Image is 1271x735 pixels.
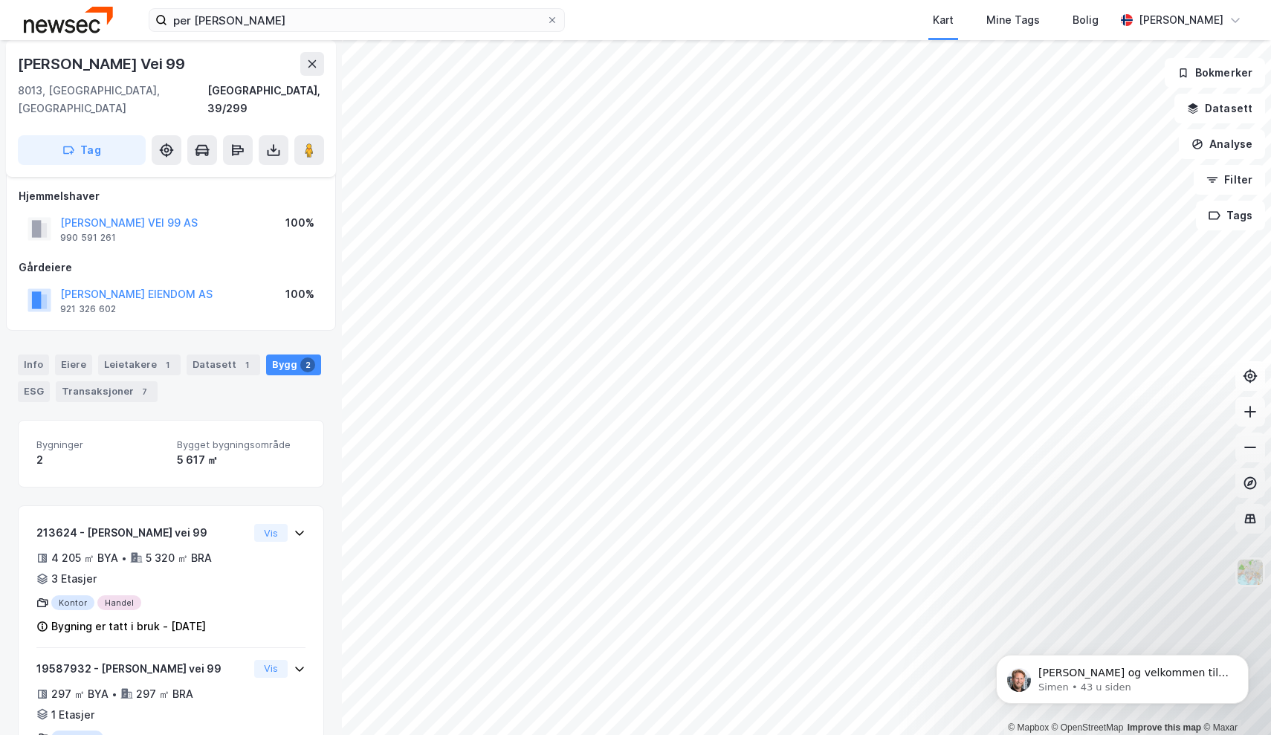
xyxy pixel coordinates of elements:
[51,685,109,703] div: 297 ㎡ BYA
[51,618,206,635] div: Bygning er tatt i bruk - [DATE]
[177,451,305,469] div: 5 617 ㎡
[18,82,207,117] div: 8013, [GEOGRAPHIC_DATA], [GEOGRAPHIC_DATA]
[1165,58,1265,88] button: Bokmerker
[19,187,323,205] div: Hjemmelshaver
[300,357,315,372] div: 2
[974,624,1271,728] iframe: Intercom notifications melding
[187,354,260,375] div: Datasett
[60,232,116,244] div: 990 591 261
[56,381,158,402] div: Transaksjoner
[137,384,152,399] div: 7
[933,11,954,29] div: Kart
[1196,201,1265,230] button: Tags
[285,214,314,232] div: 100%
[146,549,212,567] div: 5 320 ㎡ BRA
[18,381,50,402] div: ESG
[55,354,92,375] div: Eiere
[136,685,193,703] div: 297 ㎡ BRA
[1052,722,1124,733] a: OpenStreetMap
[36,660,248,678] div: 19587932 - [PERSON_NAME] vei 99
[18,52,188,76] div: [PERSON_NAME] Vei 99
[51,549,118,567] div: 4 205 ㎡ BYA
[177,438,305,451] span: Bygget bygningsområde
[160,357,175,372] div: 1
[60,303,116,315] div: 921 326 602
[207,82,324,117] div: [GEOGRAPHIC_DATA], 39/299
[36,451,165,469] div: 2
[36,524,248,542] div: 213624 - [PERSON_NAME] vei 99
[24,7,113,33] img: newsec-logo.f6e21ccffca1b3a03d2d.png
[1008,722,1049,733] a: Mapbox
[111,688,117,700] div: •
[51,706,94,724] div: 1 Etasjer
[121,552,127,564] div: •
[98,354,181,375] div: Leietakere
[1073,11,1099,29] div: Bolig
[19,259,323,276] div: Gårdeiere
[1139,11,1223,29] div: [PERSON_NAME]
[266,354,321,375] div: Bygg
[167,9,546,31] input: Søk på adresse, matrikkel, gårdeiere, leietakere eller personer
[36,438,165,451] span: Bygninger
[986,11,1040,29] div: Mine Tags
[1194,165,1265,195] button: Filter
[254,660,288,678] button: Vis
[285,285,314,303] div: 100%
[1236,558,1264,586] img: Z
[239,357,254,372] div: 1
[18,354,49,375] div: Info
[51,570,97,588] div: 3 Etasjer
[1179,129,1265,159] button: Analyse
[1174,94,1265,123] button: Datasett
[18,135,146,165] button: Tag
[1128,722,1201,733] a: Improve this map
[254,524,288,542] button: Vis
